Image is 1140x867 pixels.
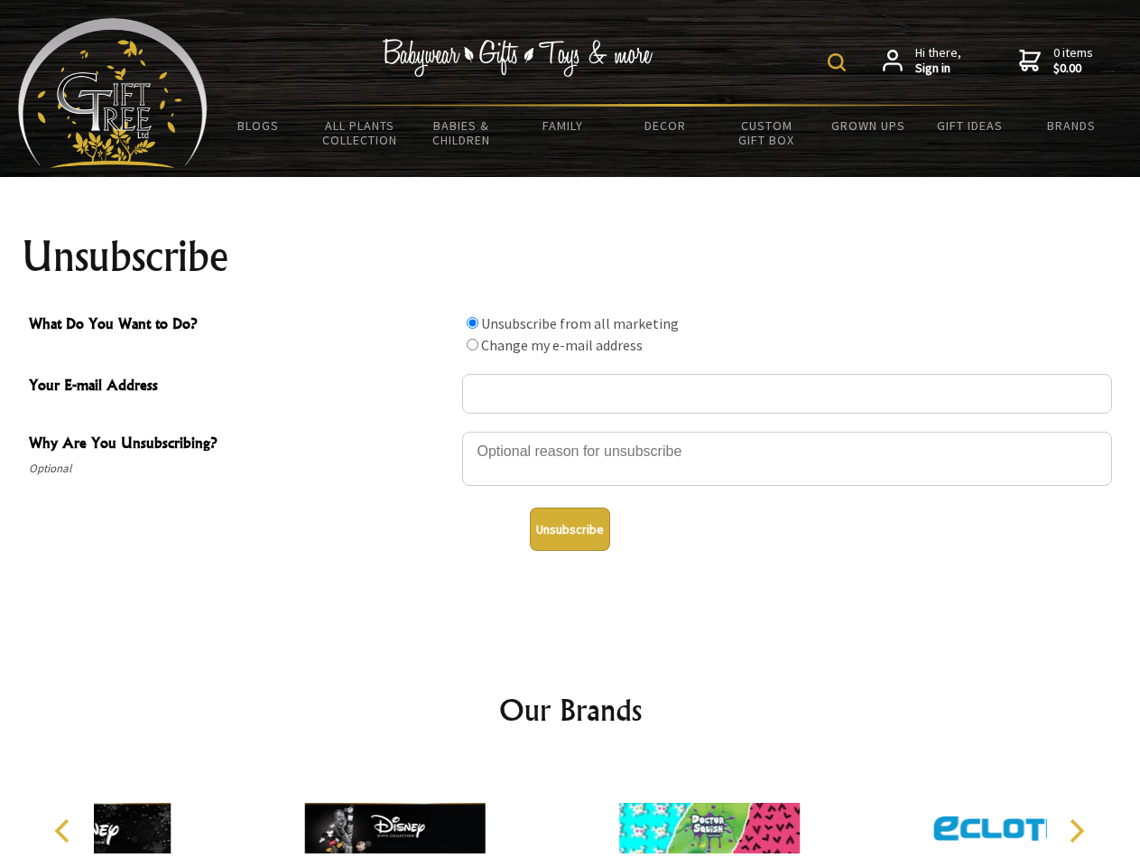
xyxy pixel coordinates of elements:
span: 0 items [1053,44,1093,77]
button: Previous [45,811,85,851]
a: Decor [614,107,716,144]
img: Babywear - Gifts - Toys & more [383,39,653,77]
a: Gift Ideas [919,107,1021,144]
input: Your E-mail Address [462,374,1112,414]
span: Your E-mail Address [29,374,453,400]
a: Grown Ups [817,107,919,144]
a: Babies & Children [411,107,513,159]
a: Hi there,Sign in [883,45,961,77]
label: Unsubscribe from all marketing [481,314,679,332]
strong: $0.00 [1053,61,1093,77]
a: Custom Gift Box [716,107,818,159]
span: Why Are You Unsubscribing? [29,432,453,458]
input: What Do You Want to Do? [467,317,478,329]
button: Next [1056,811,1096,851]
input: What Do You Want to Do? [467,339,478,350]
span: Hi there, [915,45,961,77]
a: BLOGS [208,107,310,144]
a: All Plants Collection [310,107,412,159]
span: Optional [29,458,453,480]
a: 0 items$0.00 [1019,45,1093,77]
img: product search [828,53,846,71]
span: What Do You Want to Do? [29,312,453,339]
label: Change my e-mail address [481,336,643,354]
button: Unsubscribe [530,508,610,551]
img: Babyware - Gifts - Toys and more... [18,18,208,168]
h2: Our Brands [36,688,1105,732]
textarea: Why Are You Unsubscribing? [462,432,1112,486]
a: Family [513,107,615,144]
strong: Sign in [915,61,961,77]
h1: Unsubscribe [22,235,1119,278]
a: Brands [1021,107,1123,144]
